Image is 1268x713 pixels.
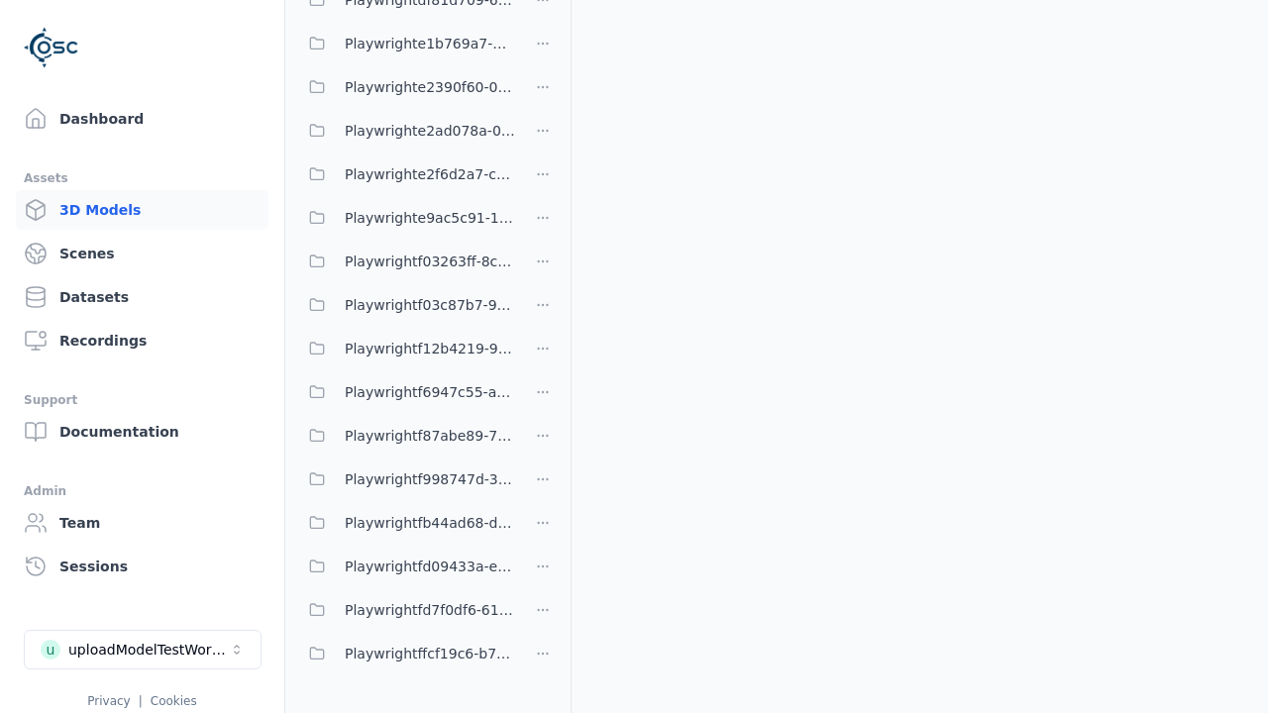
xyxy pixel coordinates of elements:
span: Playwrighte2f6d2a7-cd84-4da6-96b5-d9942a8b3dfd [345,162,515,186]
div: Support [24,388,261,412]
span: Playwrightfd09433a-e09a-46f2-a8d1-9ed2645adf93 [345,555,515,578]
div: uploadModelTestWorkspace [68,640,229,660]
span: Playwrightf03c87b7-9018-4775-a7d1-b47fea0411a7 [345,293,515,317]
button: Playwrighte1b769a7-7552-459c-9171-81ddfa2a54bc [297,24,515,63]
button: Playwrightfd09433a-e09a-46f2-a8d1-9ed2645adf93 [297,547,515,586]
span: Playwrighte2ad078a-05e1-4952-9952-cd0a03d3c054 [345,119,515,143]
span: Playwrightf6947c55-a1ff-44cb-ba80-3607a288b092 [345,380,515,404]
div: u [41,640,60,660]
a: Scenes [16,234,268,273]
span: Playwrightf03263ff-8cb2-4c6b-ab28-b85a449928b1 [345,250,515,273]
button: Playwrightfd7f0df6-6123-459c-b40e-063e1912f236 [297,590,515,630]
a: Dashboard [16,99,268,139]
button: Playwrightf03c87b7-9018-4775-a7d1-b47fea0411a7 [297,285,515,325]
button: Playwrightf6947c55-a1ff-44cb-ba80-3607a288b092 [297,372,515,412]
button: Playwrightf12b4219-9525-4842-afac-db475d305d63 [297,329,515,368]
span: Playwrightf998747d-3514-4059-9a88-ca207a52350b [345,467,515,491]
button: Playwrightf03263ff-8cb2-4c6b-ab28-b85a449928b1 [297,242,515,281]
a: Team [16,503,268,543]
span: | [139,694,143,708]
div: Assets [24,166,261,190]
span: Playwrightffcf19c6-b739-4c92-8a22-6e015c6f5c70 [345,642,515,665]
span: Playwrightf12b4219-9525-4842-afac-db475d305d63 [345,337,515,360]
a: Recordings [16,321,268,360]
span: Playwrighte1b769a7-7552-459c-9171-81ddfa2a54bc [345,32,515,55]
span: Playwrighte9ac5c91-1b2b-4bc1-b5a3-a4be549dee4f [345,206,515,230]
button: Playwrightf998747d-3514-4059-9a88-ca207a52350b [297,459,515,499]
a: Datasets [16,277,268,317]
a: Sessions [16,547,268,586]
button: Playwrightffcf19c6-b739-4c92-8a22-6e015c6f5c70 [297,634,515,673]
a: Cookies [151,694,197,708]
button: Select a workspace [24,630,262,669]
button: Playwrightf87abe89-795a-4558-b272-1516c46e3a97 [297,416,515,456]
a: Privacy [87,694,130,708]
a: Documentation [16,412,268,452]
span: Playwrightf87abe89-795a-4558-b272-1516c46e3a97 [345,424,515,448]
a: 3D Models [16,190,268,230]
button: Playwrighte2f6d2a7-cd84-4da6-96b5-d9942a8b3dfd [297,154,515,194]
span: Playwrightfd7f0df6-6123-459c-b40e-063e1912f236 [345,598,515,622]
button: Playwrighte9ac5c91-1b2b-4bc1-b5a3-a4be549dee4f [297,198,515,238]
div: Admin [24,479,261,503]
img: Logo [24,20,79,75]
span: Playwrighte2390f60-03f3-479d-b54a-66d59fed9540 [345,75,515,99]
button: Playwrighte2ad078a-05e1-4952-9952-cd0a03d3c054 [297,111,515,151]
span: Playwrightfb44ad68-da23-4d2e-bdbe-6e902587d381 [345,511,515,535]
button: Playwrightfb44ad68-da23-4d2e-bdbe-6e902587d381 [297,503,515,543]
button: Playwrighte2390f60-03f3-479d-b54a-66d59fed9540 [297,67,515,107]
